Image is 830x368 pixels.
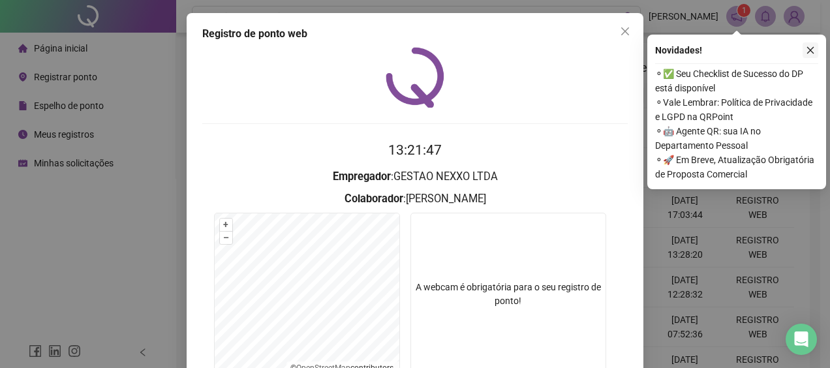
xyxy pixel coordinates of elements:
[655,124,818,153] span: ⚬ 🤖 Agente QR: sua IA no Departamento Pessoal
[202,168,628,185] h3: : GESTAO NEXXO LTDA
[806,46,815,55] span: close
[655,43,702,57] span: Novidades !
[345,192,403,205] strong: Colaborador
[386,47,444,108] img: QRPoint
[615,21,636,42] button: Close
[202,26,628,42] div: Registro de ponto web
[388,142,442,158] time: 13:21:47
[220,232,232,244] button: –
[655,67,818,95] span: ⚬ ✅ Seu Checklist de Sucesso do DP está disponível
[620,26,630,37] span: close
[655,95,818,124] span: ⚬ Vale Lembrar: Política de Privacidade e LGPD na QRPoint
[202,191,628,207] h3: : [PERSON_NAME]
[220,219,232,231] button: +
[786,324,817,355] div: Open Intercom Messenger
[655,153,818,181] span: ⚬ 🚀 Em Breve, Atualização Obrigatória de Proposta Comercial
[333,170,391,183] strong: Empregador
